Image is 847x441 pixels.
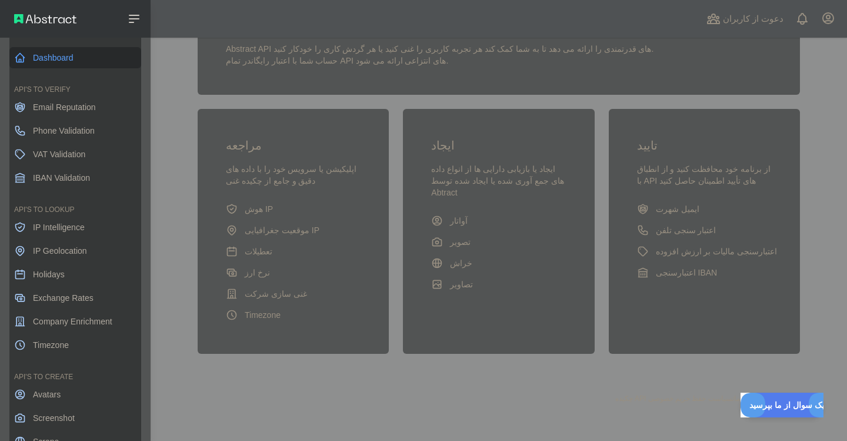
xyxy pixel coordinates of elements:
span: Screenshot [33,412,75,424]
a: Holidays [9,264,141,285]
span: Holidays [33,268,65,280]
a: اعتبارسنجی IBAN [632,262,776,283]
span: موقعیت جغرافیایی IP [245,224,319,236]
a: Company Enrichment [9,311,141,332]
span: Timezone [245,309,281,321]
span: اعتبار رایگان [251,56,290,65]
span: آواتار [450,215,468,227]
span: نرخ ارز [245,267,270,278]
span: اعتبارسنجی مالیات بر ارزش افزوده [656,246,778,257]
a: موقعیت جغرافیایی IP [221,220,365,241]
span: اعتبارسنجی IBAN [656,267,718,278]
a: Timezone [9,334,141,356]
a: تعطیلات [221,241,365,262]
h3: ایجاد [431,137,566,154]
span: Email Reputation [33,101,96,113]
a: تصاویر [426,274,571,295]
button: دعوت از کاربران [704,9,786,28]
h3: مراجعه [226,137,361,154]
span: اعتبار سنجی تلفن [656,224,716,236]
span: Exchange Rates [33,292,94,304]
span: تصویر [450,236,471,248]
span: هوش IP [245,203,273,215]
span: Timezone [33,339,69,351]
a: نرخ ارز [221,262,365,283]
span: از برنامه خود محافظت کنید و از انطباق با API های تأیید اطمینان حاصل کنید [637,164,771,185]
span: دعوت از کاربران [723,12,783,26]
div: API'S TO CREATE [9,358,141,382]
a: خراش [426,253,571,274]
span: تعطیلات [245,246,272,257]
span: IBAN Validation [33,172,90,184]
a: اعتبار سنجی تلفن [632,220,776,241]
div: API'S TO VERIFY [9,71,141,94]
span: Avatars [33,389,61,400]
a: Timezone [221,304,365,326]
a: Dashboard [9,47,141,68]
a: IBAN Validation [9,167,141,188]
a: هوش IP [221,198,365,220]
a: تصویر [426,231,571,253]
a: Email Reputation [9,97,141,118]
span: خراش [450,257,472,269]
a: اعتبارسنجی مالیات بر ارزش افزوده [632,241,776,262]
a: Phone Validation [9,120,141,141]
span: Company Enrichment [33,316,112,327]
span: حساب شما با در تمام API های انتزاعی ارائه می شود. [226,56,448,65]
span: ایمیل شهرت [656,203,699,215]
a: شرایط خدمات [732,394,770,403]
img: Abstract API [14,14,76,24]
div: API'S TO LOOKUP [9,191,141,214]
span: ایجاد یا بازیابی دارایی ها از انواع داده های جمع آوری شده یا ایجاد شده توسط Abtract [431,164,563,197]
a: IP Geolocation [9,240,141,261]
span: غنی سازی شرکت [245,288,307,300]
iframe: Toggle Customer Support [741,393,823,417]
h3: تایید [637,137,772,154]
span: IP Geolocation [33,245,87,257]
a: Screenshot [9,407,141,429]
span: IP Intelligence [33,221,85,233]
span: اپلیکیشن یا سرویس خود را با داده های دقیق و جامع از چکیده غنی [226,164,356,185]
a: آواتار [426,210,571,231]
a: IP Intelligence [9,217,141,238]
span: تصاویر [450,278,473,290]
a: ایمیل شهرت [632,198,776,220]
a: Exchange Rates [9,287,141,309]
span: Phone Validation [33,125,95,137]
a: سیاست حفظ حریم خصوصی [648,394,732,403]
a: Avatars [9,384,141,405]
a: VAT Validation [9,144,141,165]
a: غنی سازی شرکت [221,283,365,304]
span: VAT Validation [33,148,85,160]
span: Abstract API های قدرتمندی را ارائه می دهد تا به شما کمک کند هر تجربه کاربری را غنی کنید یا هر گرد... [226,44,653,54]
a: چکیده API شرکت [615,394,793,403]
